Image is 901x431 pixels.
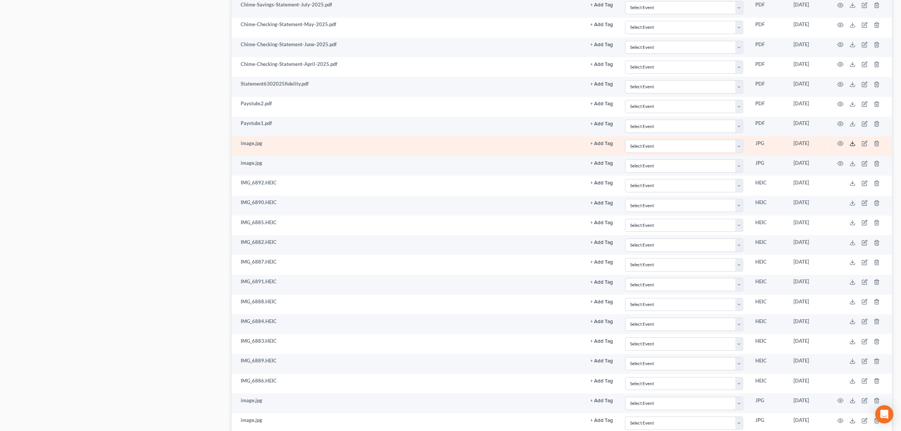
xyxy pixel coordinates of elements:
td: [DATE] [787,77,828,97]
button: + Add Tag [590,359,613,364]
td: Chime-Checking-Statement-May-2025.pdf [232,18,584,37]
a: + Add Tag [590,337,613,345]
td: IMG_6886.HEIC [232,374,584,394]
td: IMG_6888.HEIC [232,295,584,314]
button: + Add Tag [590,220,613,225]
button: + Add Tag [590,161,613,166]
td: [DATE] [787,117,828,136]
td: IMG_6883.HEIC [232,334,584,354]
button: + Add Tag [590,82,613,87]
td: image.jpg [232,394,584,413]
td: PDF [749,57,787,77]
td: HEIC [749,196,787,215]
td: Chime-Checking-Statement-April-2025.pdf [232,57,584,77]
td: Statement6302025fidelity.pdf [232,77,584,97]
td: [DATE] [787,334,828,354]
td: IMG_6887.HEIC [232,255,584,275]
a: + Add Tag [590,80,613,87]
td: [DATE] [787,275,828,295]
button: + Add Tag [590,3,613,8]
td: [DATE] [787,235,828,255]
td: [DATE] [787,314,828,334]
td: PDF [749,97,787,117]
td: IMG_6889.HEIC [232,354,584,374]
a: + Add Tag [590,357,613,364]
td: [DATE] [787,295,828,314]
a: + Add Tag [590,140,613,147]
button: + Add Tag [590,102,613,106]
td: HEIC [749,295,787,314]
button: + Add Tag [590,201,613,206]
a: + Add Tag [590,377,613,384]
button: + Add Tag [590,240,613,245]
td: JPG [749,136,787,156]
td: [DATE] [787,354,828,374]
td: Chime-Checking-Statement-June-2025.pdf [232,37,584,57]
a: + Add Tag [590,1,613,8]
a: + Add Tag [590,417,613,424]
a: + Add Tag [590,397,613,404]
button: + Add Tag [590,339,613,344]
a: + Add Tag [590,199,613,206]
td: PDF [749,18,787,37]
a: + Add Tag [590,159,613,167]
a: + Add Tag [590,219,613,226]
button: + Add Tag [590,260,613,265]
td: [DATE] [787,156,828,176]
a: + Add Tag [590,61,613,68]
button: + Add Tag [590,379,613,384]
button: + Add Tag [590,300,613,305]
a: + Add Tag [590,239,613,246]
td: JPG [749,394,787,413]
td: HEIC [749,314,787,334]
td: [DATE] [787,18,828,37]
td: HEIC [749,215,787,235]
button: + Add Tag [590,42,613,47]
td: IMG_6890.HEIC [232,196,584,215]
td: [DATE] [787,215,828,235]
button: + Add Tag [590,398,613,403]
td: HEIC [749,176,787,195]
button: + Add Tag [590,122,613,126]
a: + Add Tag [590,318,613,325]
button: + Add Tag [590,22,613,27]
a: + Add Tag [590,21,613,28]
td: HEIC [749,275,787,295]
td: HEIC [749,354,787,374]
td: IMG_6891.HEIC [232,275,584,295]
td: Paystubs2.pdf [232,97,584,117]
td: [DATE] [787,394,828,413]
button: + Add Tag [590,319,613,324]
td: [DATE] [787,136,828,156]
td: PDF [749,117,787,136]
td: IMG_6884.HEIC [232,314,584,334]
td: [DATE] [787,57,828,77]
a: + Add Tag [590,120,613,127]
td: HEIC [749,235,787,255]
td: [DATE] [787,97,828,117]
td: IMG_6882.HEIC [232,235,584,255]
td: PDF [749,37,787,57]
td: Paystubs1.pdf [232,117,584,136]
a: + Add Tag [590,100,613,107]
button: + Add Tag [590,181,613,186]
a: + Add Tag [590,278,613,285]
button: + Add Tag [590,141,613,146]
td: IMG_6892.HEIC [232,176,584,195]
td: JPG [749,156,787,176]
a: + Add Tag [590,298,613,305]
td: PDF [749,77,787,97]
button: + Add Tag [590,280,613,285]
td: HEIC [749,255,787,275]
button: + Add Tag [590,62,613,67]
td: HEIC [749,334,787,354]
td: IMG_6885.HEIC [232,215,584,235]
td: image.jpg [232,136,584,156]
a: + Add Tag [590,179,613,186]
a: + Add Tag [590,258,613,265]
a: + Add Tag [590,41,613,48]
td: [DATE] [787,176,828,195]
td: [DATE] [787,196,828,215]
td: [DATE] [787,374,828,394]
td: [DATE] [787,37,828,57]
